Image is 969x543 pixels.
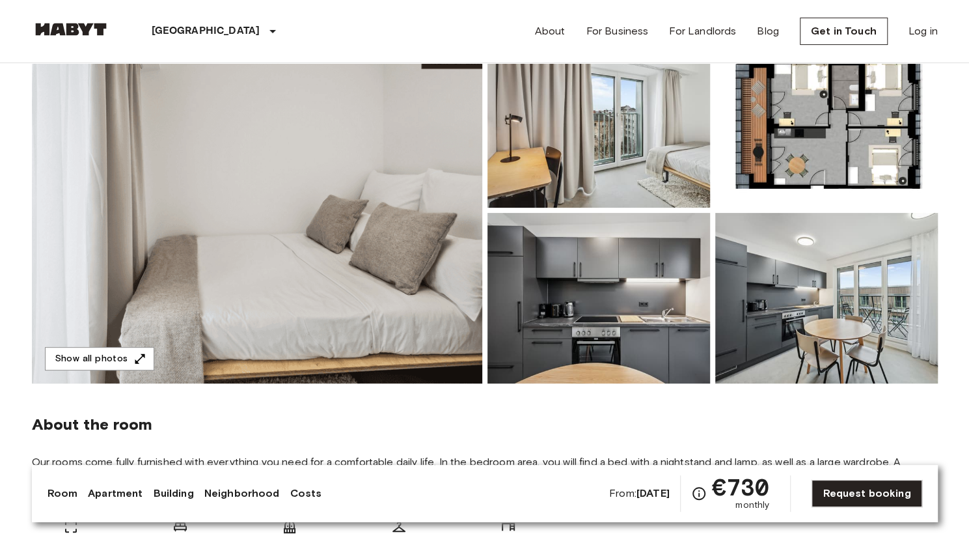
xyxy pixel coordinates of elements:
[691,486,707,501] svg: Check cost overview for full price breakdown. Please note that discounts apply to new joiners onl...
[487,37,710,208] img: Picture of unit DE-01-477-015-02
[32,415,938,434] span: About the room
[32,37,482,383] img: Marketing picture of unit DE-01-477-015-02
[153,486,193,501] a: Building
[152,23,260,39] p: [GEOGRAPHIC_DATA]
[715,213,938,383] img: Picture of unit DE-01-477-015-02
[735,499,769,512] span: monthly
[45,347,154,371] button: Show all photos
[715,37,938,208] img: Picture of unit DE-01-477-015-02
[800,18,888,45] a: Get in Touch
[487,213,710,383] img: Picture of unit DE-01-477-015-02
[636,487,670,499] b: [DATE]
[204,486,280,501] a: Neighborhood
[32,455,938,498] span: Our rooms come fully furnished with everything you need for a comfortable daily life. In the bedr...
[757,23,779,39] a: Blog
[908,23,938,39] a: Log in
[812,480,921,507] a: Request booking
[586,23,648,39] a: For Business
[669,23,736,39] a: For Landlords
[535,23,566,39] a: About
[609,486,670,501] span: From:
[712,475,770,499] span: €730
[32,23,110,36] img: Habyt
[290,486,321,501] a: Costs
[48,486,78,501] a: Room
[88,486,143,501] a: Apartment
